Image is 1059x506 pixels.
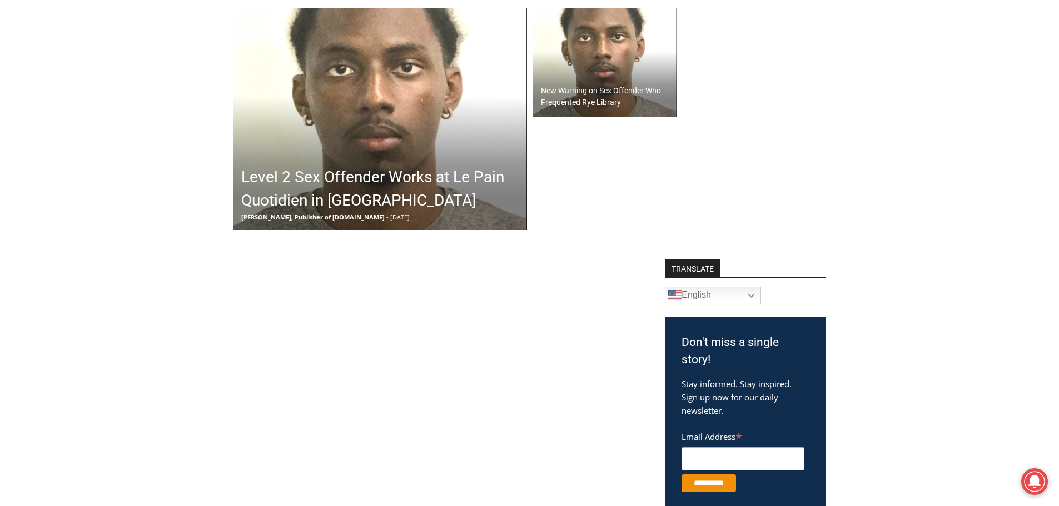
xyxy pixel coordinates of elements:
[116,33,148,91] div: Live Music
[291,111,515,136] span: Intern @ [DOMAIN_NAME]
[124,94,127,105] div: /
[665,287,761,304] a: English
[281,1,525,108] div: "I learned about the history of a place I’d honestly never considered even as a resident of [GEOG...
[9,112,142,137] h4: [PERSON_NAME] Read Sanctuary Fall Fest: [DATE]
[233,8,527,230] a: Level 2 Sex Offender Works at Le Pain Quotidien in [GEOGRAPHIC_DATA] [PERSON_NAME], Publisher of ...
[130,94,135,105] div: 6
[533,8,677,117] img: (PHOTO: Rye PD advised the community on Thursday, November 14, 2024 of a Level 2 Sex Offender, 29...
[668,289,682,302] img: en
[386,213,389,221] span: -
[390,213,410,221] span: [DATE]
[241,166,524,212] h2: Level 2 Sex Offender Works at Le Pain Quotidien in [GEOGRAPHIC_DATA]
[116,94,121,105] div: 4
[682,377,809,417] p: Stay informed. Stay inspired. Sign up now for our daily newsletter.
[1,111,161,138] a: [PERSON_NAME] Read Sanctuary Fall Fest: [DATE]
[241,213,385,221] span: [PERSON_NAME], Publisher of [DOMAIN_NAME]
[267,108,539,138] a: Intern @ [DOMAIN_NAME]
[233,8,527,230] img: (PHOTO: Rye PD advised the community on Thursday, November 14, 2024 of a Level 2 Sex Offender, 29...
[682,425,804,445] label: Email Address
[533,8,677,117] a: New Warning on Sex Offender Who Frequented Rye Library
[682,334,809,369] h3: Don't miss a single story!
[665,259,720,277] strong: TRANSLATE
[541,85,674,108] h2: New Warning on Sex Offender Who Frequented Rye Library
